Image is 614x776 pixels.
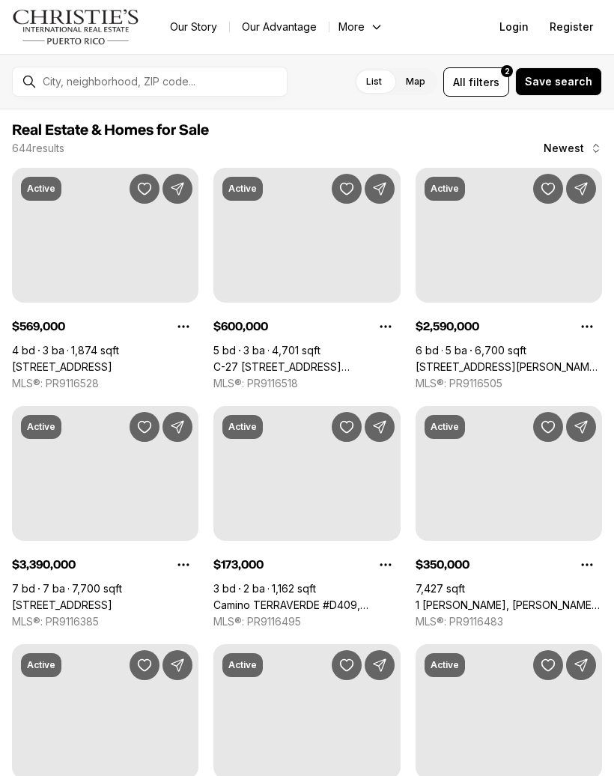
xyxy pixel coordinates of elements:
[550,21,593,33] span: Register
[27,183,55,195] p: Active
[371,550,401,580] button: Property options
[12,142,64,154] p: 644 results
[533,650,563,680] button: Save Property: 315 LUNA ST., MAESTRO RAFAEL CORDERO COND. #2-A
[162,412,192,442] button: Share Property
[566,650,596,680] button: Share Property
[168,312,198,342] button: Property options
[490,12,538,42] button: Login
[332,412,362,442] button: Save Property: Camino TERRAVERDE #D409
[12,598,112,612] a: 504 TINTILLO HILLS ESTATES RD, GUAYNABO PR, 00966
[535,133,611,163] button: Newest
[533,412,563,442] button: Save Property: 1 VENUS GARDES
[416,598,602,612] a: 1 VENUS GARDES, TRUJILLO ALTO PR, 00976
[27,659,55,671] p: Active
[12,9,140,45] img: logo
[394,68,437,95] label: Map
[12,360,112,374] a: A12 CALLE 4, GUAYNABO PR, 00966
[213,598,400,612] a: Camino TERRAVERDE #D409, TRUJILLO ALTO PR, 00976
[332,174,362,204] button: Save Property: C-27 CALLE CALZADA C-27 URB EL REMANSO
[162,174,192,204] button: Share Property
[213,360,400,374] a: C-27 CALLE CALZADA C-27 URB EL REMANSO, SAN JUAN PR, 00926
[572,312,602,342] button: Property options
[130,412,159,442] button: Save Property: 504 TINTILLO HILLS ESTATES RD
[27,421,55,433] p: Active
[168,550,198,580] button: Property options
[505,65,510,77] span: 2
[228,421,257,433] p: Active
[162,650,192,680] button: Share Property
[354,68,394,95] label: List
[365,174,395,204] button: Share Property
[515,67,602,96] button: Save search
[130,650,159,680] button: Save Property: 5803 JOSÉ M. TARTAK AVE #407
[332,650,362,680] button: Save Property: 1 1 ST #602
[230,16,329,37] a: Our Advantage
[228,183,257,195] p: Active
[365,412,395,442] button: Share Property
[431,183,459,195] p: Active
[130,174,159,204] button: Save Property: A12 CALLE 4
[329,16,392,37] button: More
[371,312,401,342] button: Property options
[431,421,459,433] p: Active
[228,659,257,671] p: Active
[566,412,596,442] button: Share Property
[525,76,592,88] span: Save search
[499,21,529,33] span: Login
[158,16,229,37] a: Our Story
[443,67,509,97] button: Allfilters2
[572,550,602,580] button: Property options
[365,650,395,680] button: Share Property
[544,142,584,154] span: Newest
[431,659,459,671] p: Active
[453,74,466,90] span: All
[12,123,209,138] span: Real Estate & Homes for Sale
[541,12,602,42] button: Register
[566,174,596,204] button: Share Property
[416,360,602,374] a: 152 CALLE LUNA, SAN JUAN PR, 00901
[533,174,563,204] button: Save Property: 152 CALLE LUNA
[469,74,499,90] span: filters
